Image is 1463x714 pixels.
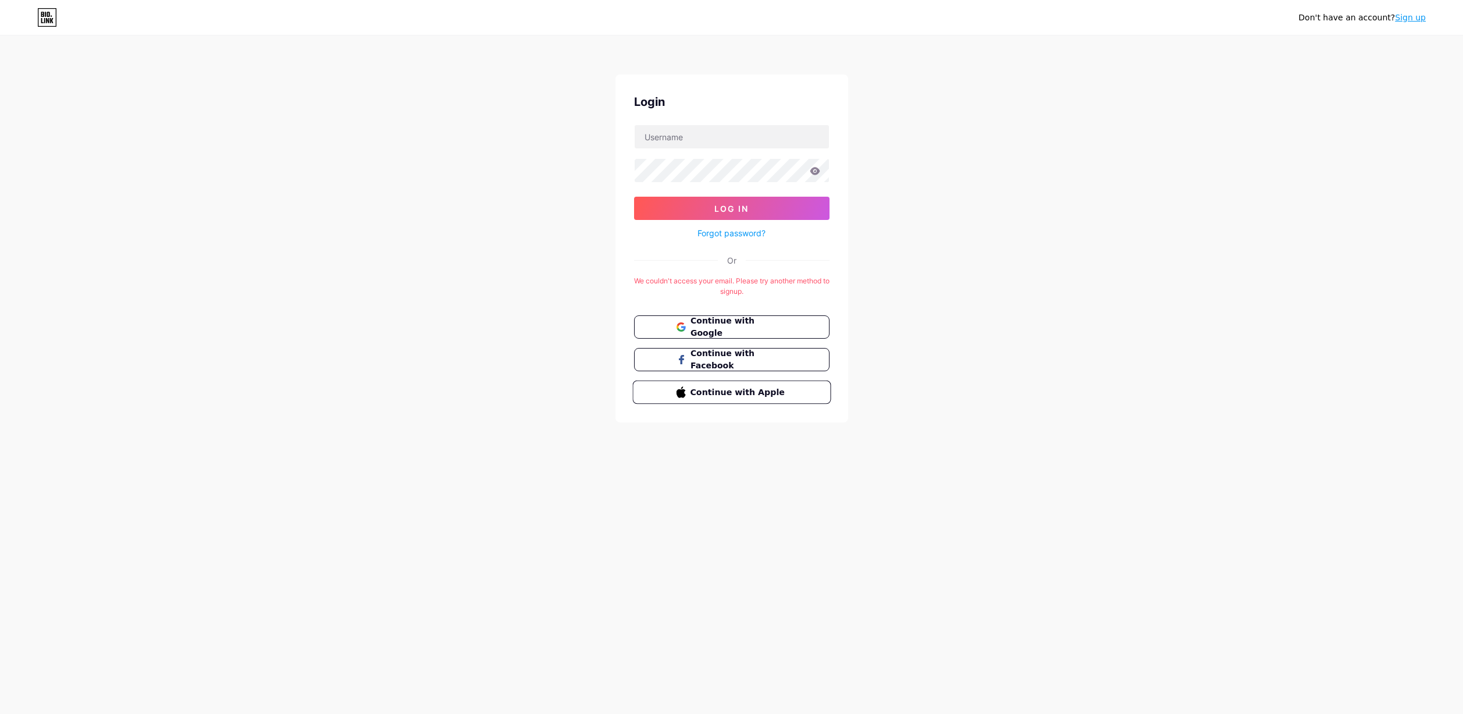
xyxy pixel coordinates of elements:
[1395,13,1426,22] a: Sign up
[635,125,829,148] input: Username
[690,347,786,372] span: Continue with Facebook
[634,348,830,371] button: Continue with Facebook
[634,93,830,111] div: Login
[697,227,766,239] a: Forgot password?
[634,315,830,339] button: Continue with Google
[634,381,830,404] a: Continue with Apple
[714,204,749,214] span: Log In
[1298,12,1426,24] div: Don't have an account?
[632,381,831,404] button: Continue with Apple
[634,197,830,220] button: Log In
[634,276,830,297] div: We couldn't access your email. Please try another method to signup.
[690,386,787,398] span: Continue with Apple
[690,315,786,339] span: Continue with Google
[727,254,736,267] div: Or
